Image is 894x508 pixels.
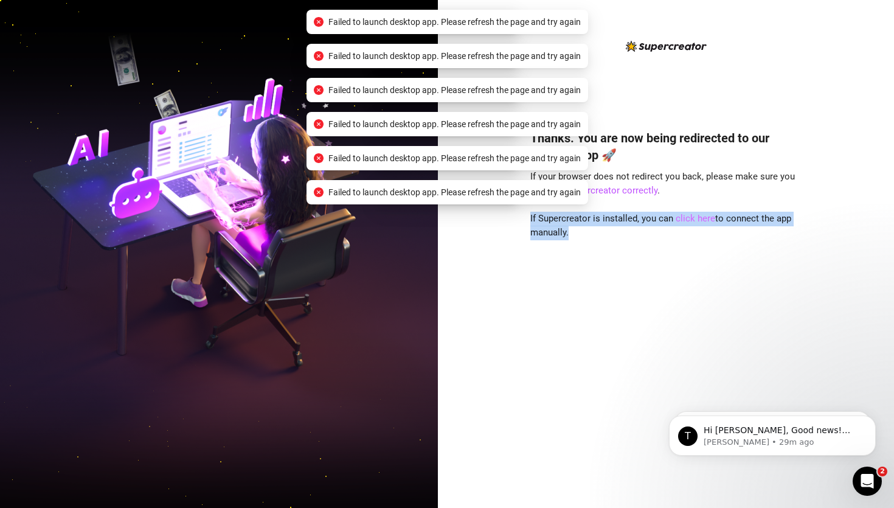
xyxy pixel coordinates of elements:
iframe: Intercom notifications message [651,390,894,475]
iframe: Intercom live chat [853,467,882,496]
span: close-circle [314,119,324,129]
span: If Supercreator is installed, you can to connect the app manually. [530,213,791,238]
span: Failed to launch desktop app. Please refresh the page and try again [328,15,581,29]
span: If your browser does not redirect you back, please make sure you . [530,171,795,197]
span: Failed to launch desktop app. Please refresh the page and try again [328,117,581,131]
span: Failed to launch desktop app. Please refresh the page and try again [328,83,581,97]
span: close-circle [314,187,324,197]
span: Failed to launch desktop app. Please refresh the page and try again [328,151,581,165]
img: logo-BBDzfeDw.svg [626,41,707,52]
a: click here [676,213,715,224]
span: close-circle [314,153,324,163]
span: close-circle [314,51,324,61]
span: Failed to launch desktop app. Please refresh the page and try again [328,49,581,63]
span: close-circle [314,17,324,27]
a: installed Supercreator correctly [530,185,657,196]
span: close-circle [314,85,324,95]
span: 2 [878,467,887,476]
h4: Thanks. You are now being redirected to our Desktop app 🚀 [530,130,802,164]
span: Failed to launch desktop app. Please refresh the page and try again [328,186,581,199]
